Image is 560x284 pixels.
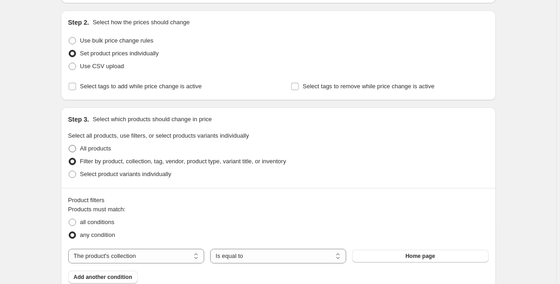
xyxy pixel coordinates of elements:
[80,63,124,70] span: Use CSV upload
[303,83,435,90] span: Select tags to remove while price change is active
[68,196,489,205] div: Product filters
[68,132,249,139] span: Select all products, use filters, or select products variants individually
[68,18,89,27] h2: Step 2.
[68,115,89,124] h2: Step 3.
[80,83,202,90] span: Select tags to add while price change is active
[68,271,138,284] button: Add another condition
[80,50,159,57] span: Set product prices individually
[92,115,212,124] p: Select which products should change in price
[80,158,286,165] span: Filter by product, collection, tag, vendor, product type, variant title, or inventory
[74,273,132,281] span: Add another condition
[68,206,126,213] span: Products must match:
[80,37,153,44] span: Use bulk price change rules
[352,250,488,263] button: Home page
[80,145,111,152] span: All products
[405,252,435,260] span: Home page
[80,219,114,225] span: all conditions
[80,171,171,177] span: Select product variants individually
[80,231,115,238] span: any condition
[92,18,190,27] p: Select how the prices should change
